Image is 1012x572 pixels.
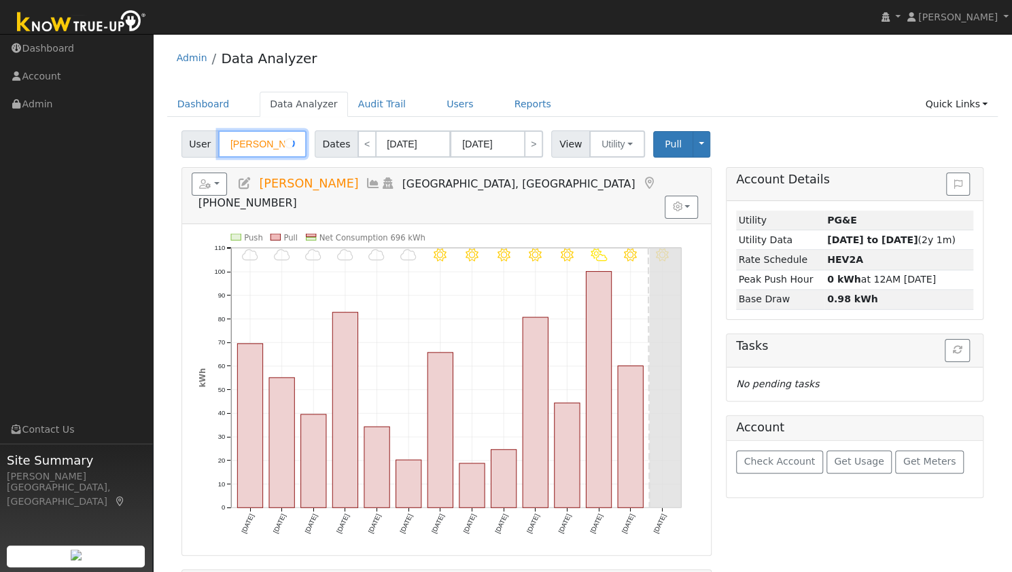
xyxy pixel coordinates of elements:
[167,92,240,117] a: Dashboard
[665,139,682,149] span: Pull
[260,92,348,117] a: Data Analyzer
[198,196,297,209] span: [PHONE_NUMBER]
[10,7,153,38] img: Know True-Up
[114,496,126,507] a: Map
[736,211,824,230] td: Utility
[7,469,145,484] div: [PERSON_NAME]
[826,450,892,473] button: Get Usage
[315,130,358,158] span: Dates
[348,92,416,117] a: Audit Trail
[7,480,145,509] div: [GEOGRAPHIC_DATA], [GEOGRAPHIC_DATA]
[834,456,884,467] span: Get Usage
[402,177,635,190] span: [GEOGRAPHIC_DATA], [GEOGRAPHIC_DATA]
[259,177,358,190] span: [PERSON_NAME]
[357,130,377,158] a: <
[551,130,590,158] span: View
[504,92,561,117] a: Reports
[736,450,823,473] button: Check Account
[7,451,145,469] span: Site Summary
[436,92,484,117] a: Users
[744,456,815,467] span: Check Account
[736,250,824,270] td: Rate Schedule
[903,456,956,467] span: Get Meters
[381,177,396,190] a: Login As (last Never)
[915,92,998,117] a: Quick Links
[524,130,543,158] a: >
[589,130,645,158] button: Utility
[642,177,657,190] a: Map
[71,550,82,560] img: retrieve
[237,177,252,190] a: Edit User (37544)
[946,173,970,196] button: Issue History
[827,293,878,304] strong: 0.98 kWh
[736,173,973,187] h5: Account Details
[221,50,317,67] a: Data Analyzer
[736,270,824,289] td: Peak Push Hour
[827,274,861,285] strong: 0 kWh
[181,130,219,158] span: User
[218,130,307,158] input: Select a User
[895,450,964,473] button: Get Meters
[736,339,973,353] h5: Tasks
[945,339,970,362] button: Refresh
[824,270,973,289] td: at 12AM [DATE]
[366,177,381,190] a: Multi-Series Graph
[177,52,207,63] a: Admin
[653,131,693,158] button: Pull
[827,234,956,245] span: (2y 1m)
[918,12,998,22] span: [PERSON_NAME]
[827,254,863,265] strong: Z
[736,421,784,434] h5: Account
[736,230,824,250] td: Utility Data
[827,215,857,226] strong: ID: 17299329, authorized: 09/18/25
[736,289,824,309] td: Base Draw
[827,234,918,245] strong: [DATE] to [DATE]
[736,378,819,389] i: No pending tasks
